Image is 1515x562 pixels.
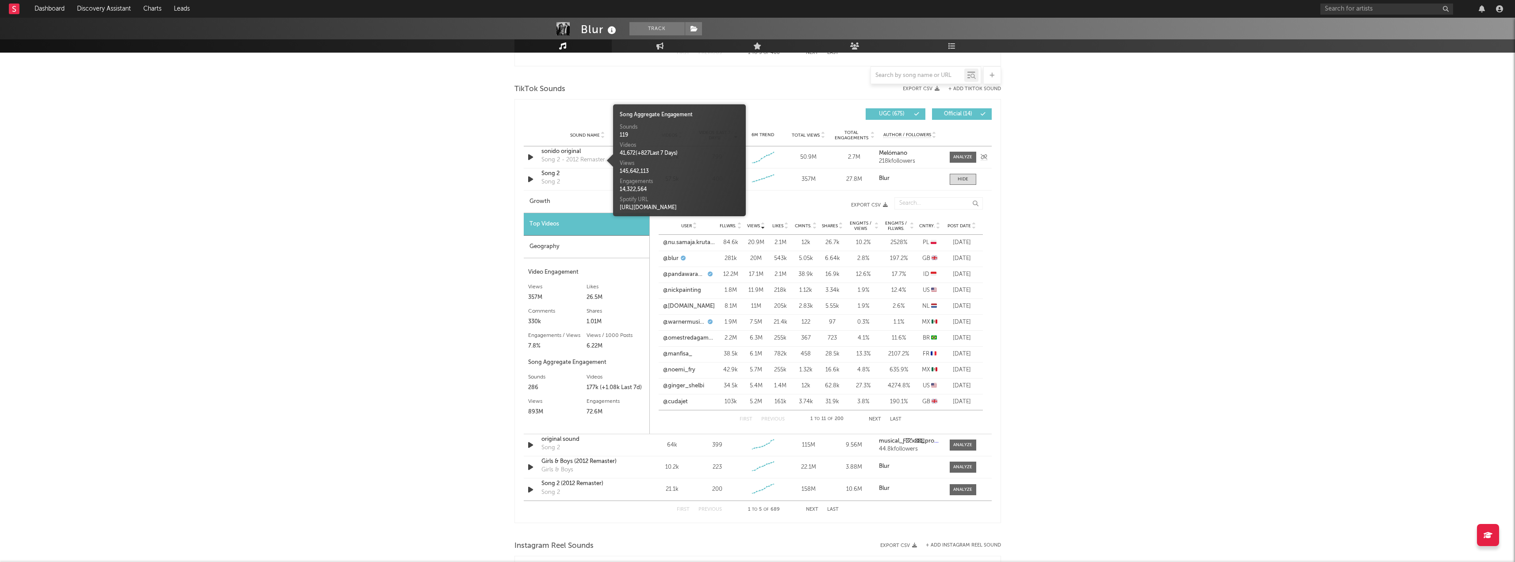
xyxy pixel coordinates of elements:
button: First [740,417,752,422]
a: Song 2 (2012 Remaster) [541,479,634,488]
a: @ginger_shelbi [663,382,704,390]
div: 7.5M [746,318,766,327]
div: [DATE] [945,350,978,359]
div: 5.2M [746,398,766,406]
span: 🇬🇧 [932,256,937,261]
div: Engagements / Views [528,330,587,341]
div: 44.8k followers [879,446,940,452]
span: Sound Name [570,133,600,138]
div: 38.5k [720,350,742,359]
div: 38.9k [795,270,817,279]
div: 223 [713,463,722,472]
div: 21.4k [771,318,790,327]
div: 6.1M [746,350,766,359]
button: Export CSV [903,86,940,92]
div: 1.9 % [848,302,879,311]
a: Blur [879,463,940,470]
div: Sounds [620,123,739,131]
div: 16.9k [821,270,844,279]
div: 1 5 400 [740,48,788,58]
div: GB [919,398,941,406]
strong: Blur [879,486,890,491]
div: 367 [795,334,817,343]
div: 1.01M [587,317,645,327]
span: of [763,508,769,512]
span: 🇵🇱 [931,240,936,245]
span: TikTok Sounds [514,84,565,95]
div: 2107.2 % [883,350,914,359]
div: 6.64k [821,254,844,263]
span: of [763,51,769,55]
button: Previous [698,50,722,55]
a: @noemi_fry [663,366,695,375]
div: 11.9M [746,286,766,295]
span: Fllwrs. [720,223,736,229]
div: US [919,382,941,390]
a: @nickpainting [663,286,701,295]
div: 6.22M [587,341,645,352]
div: 218k followers [879,158,940,164]
strong: Blur [879,463,890,469]
div: 255k [771,334,790,343]
span: of [828,417,833,421]
div: US [919,286,941,295]
span: 🇲🇽 [932,367,937,373]
div: 145,642,113 [620,168,739,176]
span: Official ( 14 ) [938,111,978,117]
div: 10.2k [652,463,693,472]
div: 72.6M [587,407,645,417]
div: 0.3 % [848,318,879,327]
div: 255k [771,366,790,375]
div: 286 [528,382,587,393]
span: Likes [772,223,783,229]
div: 97 [821,318,844,327]
div: 12k [795,382,817,390]
div: 2.7M [833,153,874,162]
div: [DATE] [945,254,978,263]
div: 458 [795,350,817,359]
div: 1.32k [795,366,817,375]
div: 5.55k [821,302,844,311]
a: Blur [879,486,940,492]
div: 7.8% [528,341,587,352]
div: Views [528,282,587,292]
div: Videos [587,372,645,382]
div: 27.3 % [848,382,879,390]
div: Engagements [587,396,645,407]
button: First [677,507,690,512]
div: Views [528,396,587,407]
div: Song Aggregate Engagement [528,357,645,368]
button: Previous [761,417,785,422]
div: 1.4M [771,382,790,390]
div: 8.1M [720,302,742,311]
div: 13.3 % [848,350,879,359]
div: 3.8 % [848,398,879,406]
button: First [677,50,690,55]
a: [URL][DOMAIN_NAME] [620,205,677,210]
div: Comments [528,306,587,317]
div: 218k [771,286,790,295]
div: 11M [746,302,766,311]
button: Last [890,417,901,422]
div: 6M Trend [742,132,783,138]
a: @warnermusicmex [663,318,706,327]
div: 158M [788,485,829,494]
div: 22.1M [788,463,829,472]
button: + Add TikTok Sound [940,87,1001,92]
a: @cudajet [663,398,688,406]
span: to [752,51,757,55]
span: to [814,417,820,421]
span: Engmts / Fllwrs. [883,221,909,231]
div: 357M [788,175,829,184]
div: 12.6 % [848,270,879,279]
div: 122 [795,318,817,327]
div: 103k [720,398,742,406]
div: 2.1M [771,270,790,279]
div: 12k [795,238,817,247]
div: 12.2M [720,270,742,279]
span: Post Date [947,223,971,229]
a: original sound [541,435,634,444]
strong: musical_Ƒʉͫcͧкͭιͪηͣ_prostitute [879,438,951,444]
span: 🇫🇷 [931,351,936,357]
div: 635.9 % [883,366,914,375]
